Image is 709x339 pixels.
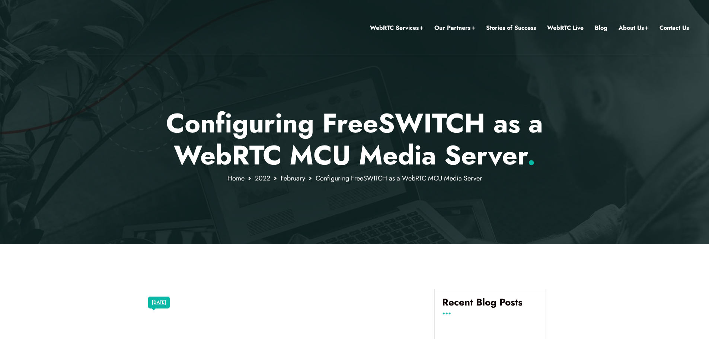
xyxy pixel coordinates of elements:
a: Blog [595,23,607,33]
span: Configuring FreeSWITCH as a WebRTC MCU Media Server [316,173,482,183]
a: About Us [619,23,648,33]
a: Contact Us [660,23,689,33]
a: Stories of Success [486,23,536,33]
a: WebRTC Services [370,23,423,33]
a: Our Partners [434,23,475,33]
h4: Recent Blog Posts [442,297,538,314]
a: February [281,173,305,183]
a: Home [227,173,245,183]
a: 2022 [255,173,270,183]
p: Configuring FreeSWITCH as a WebRTC MCU Media Server [137,107,572,172]
a: [DATE] [152,298,166,307]
span: . [527,136,536,175]
a: WebRTC Live [547,23,584,33]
